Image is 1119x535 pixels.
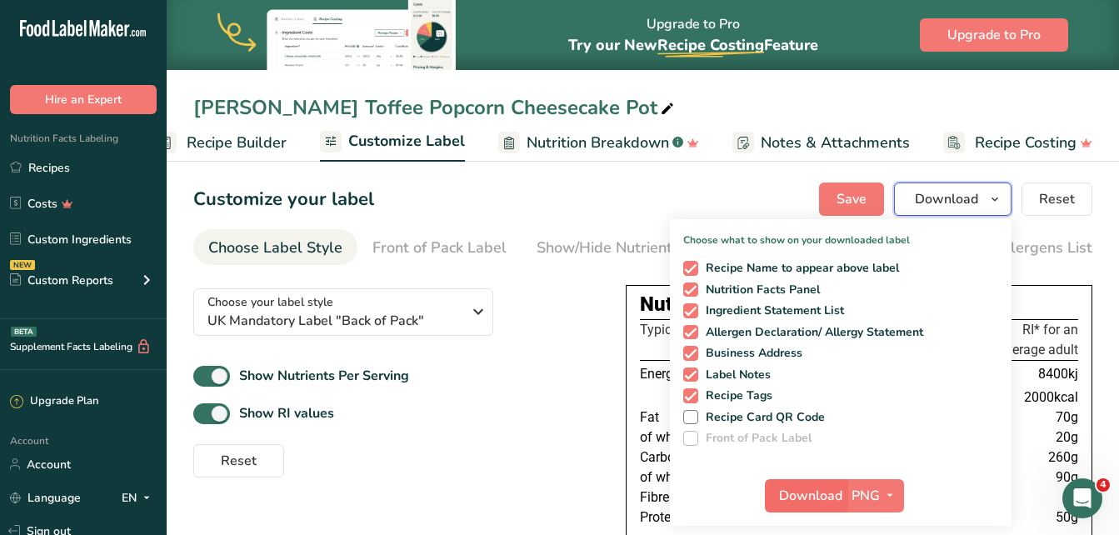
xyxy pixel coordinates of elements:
[991,407,1078,427] td: 70g
[698,303,845,318] span: Ingredient Statement List
[991,387,1078,407] td: 2000kcal
[837,189,867,209] span: Save
[640,407,754,427] td: Fat
[10,393,98,410] div: Upgrade Plan
[779,486,842,506] span: Download
[852,486,880,506] span: PNG
[698,282,821,297] span: Nutrition Facts Panel
[568,1,818,70] div: Upgrade to Pro
[991,507,1078,527] td: 50g
[640,487,754,507] td: Fibre
[568,35,818,55] span: Try our New Feature
[640,289,1078,319] div: Nutrition
[894,182,1012,216] button: Download
[640,320,754,361] th: Typical value
[1097,478,1110,492] span: 4
[207,311,462,331] span: UK Mandatory Label "Back of Pack"
[1022,182,1092,216] button: Reset
[991,361,1078,388] td: 8400kj
[239,404,334,422] b: Show RI values
[947,25,1041,45] span: Upgrade to Pro
[221,451,257,471] span: Reset
[348,130,465,152] span: Customize Label
[765,479,847,512] button: Download
[761,132,910,154] span: Notes & Attachments
[915,189,978,209] span: Download
[698,325,924,340] span: Allergen Declaration/ Allergy Statement
[527,132,669,154] span: Nutrition Breakdown
[320,122,465,162] a: Customize Label
[193,444,284,477] button: Reset
[640,507,754,527] td: Protein
[847,479,904,512] button: PNG
[657,35,764,55] span: Recipe Costing
[193,288,493,336] button: Choose your label style UK Mandatory Label "Back of Pack"
[1039,189,1075,209] span: Reset
[10,85,157,114] button: Hire an Expert
[698,346,803,361] span: Business Address
[670,219,1012,247] p: Choose what to show on your downloaded label
[732,124,910,162] a: Notes & Attachments
[498,124,699,162] a: Nutrition Breakdown
[698,388,773,403] span: Recipe Tags
[991,427,1078,447] td: 20g
[640,467,754,487] td: of which sugars
[239,367,409,385] b: Show Nutrients Per Serving
[975,132,1077,154] span: Recipe Costing
[991,467,1078,487] td: 90g
[640,427,754,447] td: of which saturates
[698,431,812,446] span: Front of Pack Label
[698,410,826,425] span: Recipe Card QR Code
[155,124,287,162] a: Recipe Builder
[819,182,884,216] button: Save
[193,186,374,213] h1: Customize your label
[640,447,754,467] td: Carbohydrate
[193,92,677,122] div: [PERSON_NAME] Toffee Popcorn Cheesecake Pot
[998,322,1078,357] span: RI* for an average adult
[698,367,772,382] span: Label Notes
[943,124,1092,162] a: Recipe Costing
[991,447,1078,467] td: 260g
[698,261,900,276] span: Recipe Name to appear above label
[640,361,754,388] td: Energy
[207,293,333,311] span: Choose your label style
[10,483,81,512] a: Language
[10,260,35,270] div: NEW
[920,18,1068,52] button: Upgrade to Pro
[10,272,113,289] div: Custom Reports
[11,327,37,337] div: BETA
[537,237,680,259] div: Show/Hide Nutrients
[122,487,157,507] div: EN
[187,132,287,154] span: Recipe Builder
[372,237,507,259] div: Front of Pack Label
[1062,478,1102,518] iframe: Intercom live chat
[208,237,342,259] div: Choose Label Style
